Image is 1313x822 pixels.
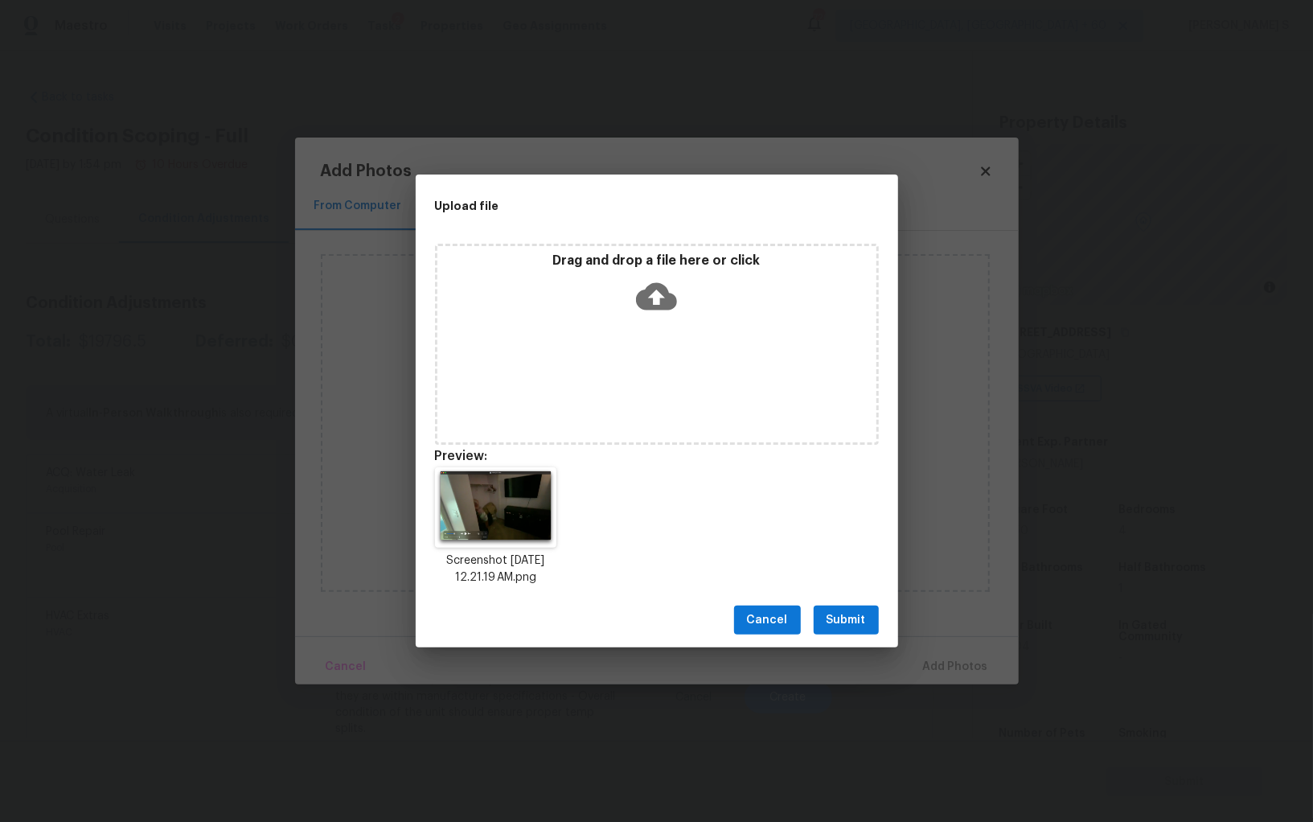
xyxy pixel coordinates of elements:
[734,606,801,635] button: Cancel
[437,253,876,269] p: Drag and drop a file here or click
[435,467,557,548] img: UiEIEIRCACEYhABCIQgQhEIAIRiEAEIhCBCEQgAhGIQAQiEIEIRCACEYhABCIQgQhEIAIRiEAEIhCBCEQgAhGIQAQiEIEIRCA...
[827,610,866,631] span: Submit
[435,553,557,586] p: Screenshot [DATE] 12.21.19 AM.png
[435,197,806,215] h2: Upload file
[747,610,788,631] span: Cancel
[814,606,879,635] button: Submit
